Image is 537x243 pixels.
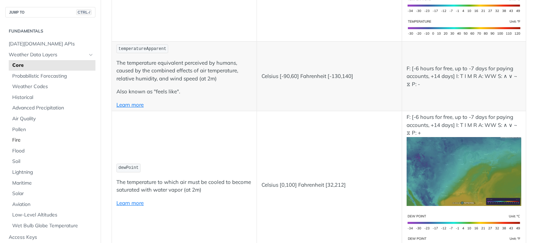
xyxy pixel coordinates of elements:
span: Lightning [12,169,94,176]
span: Expand image [407,1,522,8]
span: temperatureApparent [119,47,166,51]
span: Wet Bulb Globe Temperature [12,222,94,229]
p: Celsius [-90,60] Fahrenheit [-130,140] [262,72,397,80]
span: Low-Level Altitudes [12,212,94,219]
a: Weather Data LayersHide subpages for Weather Data Layers [5,50,95,60]
h2: Fundamentals [5,28,95,34]
a: Access Keys [5,232,95,243]
a: Learn more [116,101,144,108]
a: Lightning [9,167,95,178]
a: Pollen [9,124,95,135]
button: JUMP TOCTRL-/ [5,7,95,17]
p: F: [-6 hours for free, up to -7 days for paying accounts, +14 days] I: T I M R A: WW S: ∧ ∨ ~ ⧖ P: - [407,65,522,88]
a: Solar [9,188,95,199]
span: Core [12,62,94,69]
span: Probabilistic Forecasting [12,73,94,80]
a: Low-Level Altitudes [9,210,95,220]
a: Aviation [9,199,95,210]
span: Weather Data Layers [9,51,86,58]
span: [DATE][DOMAIN_NAME] APIs [9,41,94,48]
a: Advanced Precipitation [9,103,95,113]
a: Flood [9,146,95,156]
span: Weather Codes [12,83,94,90]
span: Access Keys [9,234,94,241]
span: Expand image [407,24,522,30]
span: CTRL-/ [76,9,92,15]
span: Maritime [12,180,94,187]
p: Celsius [0,100] Fahrenheit [32,212] [262,181,397,189]
a: Probabilistic Forecasting [9,71,95,81]
span: Soil [12,158,94,165]
span: Pollen [12,126,94,133]
a: Air Quality [9,114,95,124]
p: F: [-6 hours for free, up to -7 days for paying accounts, +14 days] I: T I M R A: WW S: ∧ ∨ ~ ⧖ P: + [407,113,522,206]
p: The temperature equivalent perceived by humans, caused by the combined effects of air temperature... [116,59,252,83]
a: Core [9,60,95,71]
a: Wet Bulb Globe Temperature [9,221,95,231]
span: Air Quality [12,115,94,122]
a: Soil [9,156,95,167]
a: Weather Codes [9,81,95,92]
span: Solar [12,190,94,197]
span: Fire [12,137,94,144]
span: Expand image [407,167,522,174]
span: Advanced Precipitation [12,105,94,112]
span: Expand image [407,219,522,225]
a: Historical [9,92,95,103]
button: Hide subpages for Weather Data Layers [88,52,94,58]
p: The temperature to which air must be cooled to become saturated with water vapor (at 2m) [116,178,252,194]
a: Fire [9,135,95,145]
a: Learn more [116,200,144,206]
span: Aviation [12,201,94,208]
a: Maritime [9,178,95,188]
p: Also known as "feels like". [116,88,252,96]
span: dewPoint [119,165,139,170]
a: [DATE][DOMAIN_NAME] APIs [5,39,95,49]
span: Flood [12,148,94,155]
span: Historical [12,94,94,101]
